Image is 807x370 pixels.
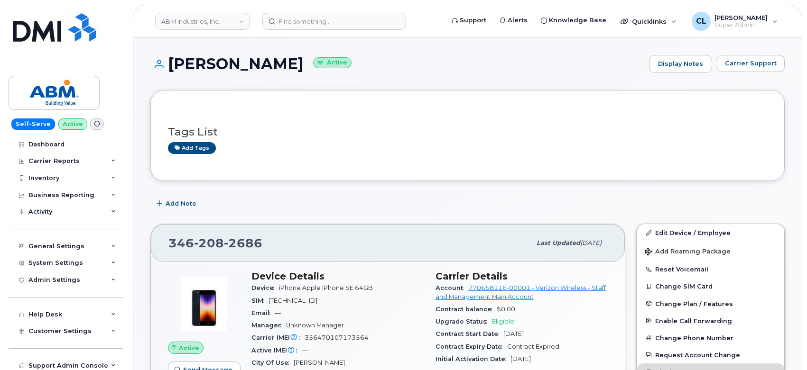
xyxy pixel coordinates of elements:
span: Device [251,284,279,291]
span: Carrier Support [725,59,777,68]
span: — [275,309,281,316]
span: Contract Start Date [436,330,503,337]
span: $0.00 [497,306,515,313]
span: iPhone Apple iPhone SE 64GB [279,284,373,291]
a: 770658116-00001 - Verizon Wireless - Staff and Management Main Account [436,284,606,300]
span: Active IMEI [251,347,302,354]
span: Last updated [537,239,580,246]
span: Contract Expired [507,343,559,350]
a: Edit Device / Employee [637,224,784,241]
h3: Carrier Details [436,271,608,282]
h3: Tags List [168,126,767,138]
span: [TECHNICAL_ID] [269,297,317,304]
span: Unknown Manager [286,322,344,329]
span: [DATE] [503,330,524,337]
button: Carrier Support [717,55,785,72]
button: Change Plan / Features [637,295,784,312]
button: Add Note [150,195,204,212]
span: [DATE] [510,355,531,362]
span: [PERSON_NAME] [294,359,345,366]
button: Request Account Change [637,346,784,363]
span: Initial Activation Date [436,355,510,362]
span: Contract Expiry Date [436,343,507,350]
span: 346 [168,236,262,250]
a: Add tags [168,142,216,154]
small: Active [313,57,352,68]
span: Upgrade Status [436,318,492,325]
button: Change SIM Card [637,278,784,295]
span: [DATE] [580,239,602,246]
span: Carrier IMEI [251,334,305,341]
span: — [302,347,308,354]
span: SIM [251,297,269,304]
h3: Device Details [251,271,424,282]
h1: [PERSON_NAME] [150,55,644,72]
a: Display Notes [649,55,712,73]
span: Contract balance [436,306,497,313]
span: Eligible [492,318,514,325]
span: Manager [251,322,286,329]
span: Enable Call Forwarding [655,317,732,324]
span: 2686 [224,236,262,250]
span: Active [179,343,199,352]
span: Email [251,309,275,316]
span: Add Note [166,199,196,208]
button: Enable Call Forwarding [637,312,784,329]
span: Account [436,284,468,291]
button: Change Phone Number [637,329,784,346]
span: Change Plan / Features [655,300,733,307]
span: City Of Use [251,359,294,366]
img: image20231002-3703462-10zne2t.jpeg [176,275,232,332]
span: Add Roaming Package [645,248,731,257]
button: Reset Voicemail [637,261,784,278]
span: 208 [194,236,224,250]
button: Add Roaming Package [637,241,784,261]
span: 356470107173564 [305,334,369,341]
